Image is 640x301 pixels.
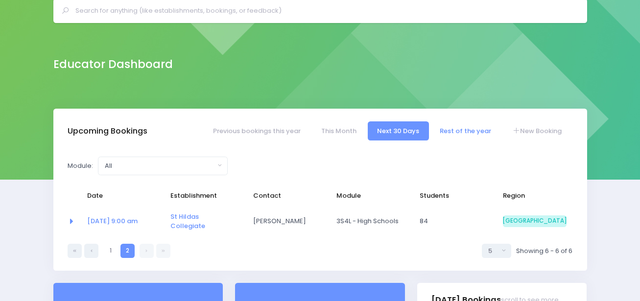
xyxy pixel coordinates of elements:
a: 2 [120,244,135,258]
span: Date [87,191,151,201]
span: [GEOGRAPHIC_DATA] [503,215,567,227]
span: Showing 6 - 6 of 6 [516,246,572,256]
td: 3S4L - High Schools [330,206,413,237]
a: This Month [311,121,366,140]
button: Select page size [482,244,511,258]
span: [PERSON_NAME] [253,216,317,226]
button: All [98,157,228,175]
a: Last [156,244,170,258]
span: Establishment [170,191,234,201]
a: [DATE] 9:00 am [87,216,138,226]
a: New Booking [502,121,571,140]
span: Region [503,191,567,201]
a: Rest of the year [430,121,501,140]
input: Search for anything (like establishments, bookings, or feedback) [75,3,573,18]
span: 84 [420,216,483,226]
td: South Island [497,206,573,237]
span: 3S4L - High Schools [336,216,400,226]
a: St Hildas Collegiate [170,212,205,231]
div: All [105,161,215,171]
a: Previous [84,244,98,258]
span: Contact [253,191,317,201]
td: <a href="https://app.stjis.org.nz/bookings/523914" class="font-weight-bold">14 Oct at 9:00 am</a> [81,206,164,237]
h3: Upcoming Bookings [68,126,147,136]
a: 1 [103,244,118,258]
a: Next 30 Days [368,121,429,140]
span: Module [336,191,400,201]
td: Monique Grant [247,206,330,237]
a: First [68,244,82,258]
h2: Educator Dashboard [53,58,173,71]
div: 5 [488,246,499,256]
label: Module: [68,161,93,171]
a: Previous bookings this year [203,121,310,140]
span: Students [420,191,483,201]
td: 84 [413,206,497,237]
a: Next [140,244,154,258]
td: <a href="https://app.stjis.org.nz/establishments/203924" class="font-weight-bold">St Hildas Colle... [164,206,247,237]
